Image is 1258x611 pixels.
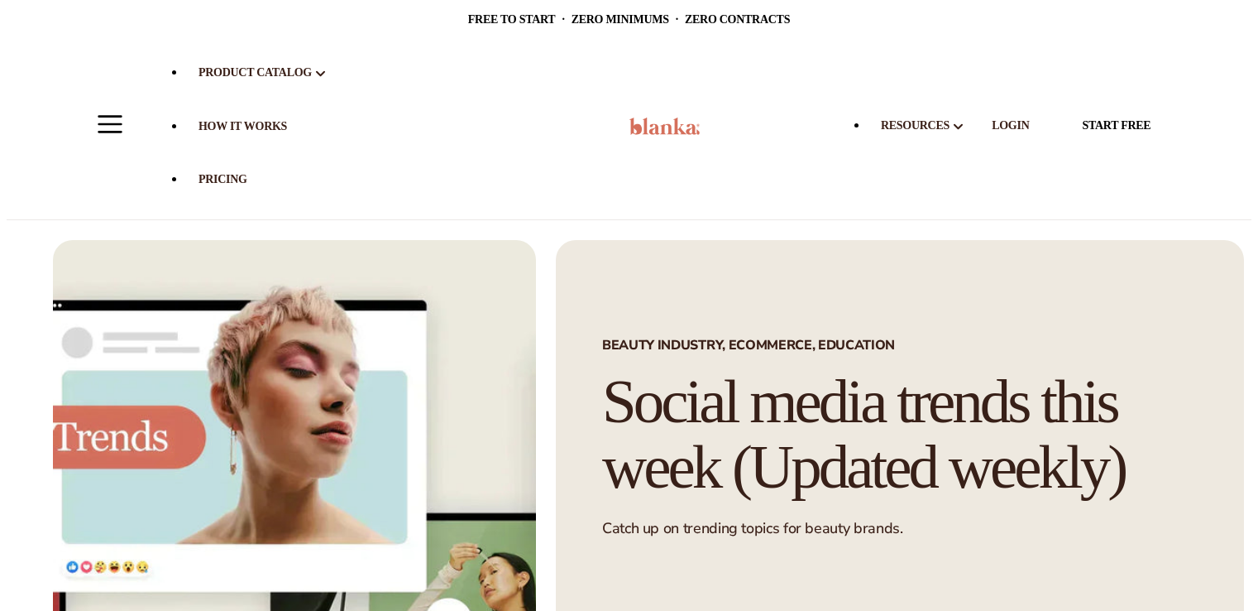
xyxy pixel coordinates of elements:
[992,119,1029,132] span: LOGIN
[602,518,902,538] span: Catch up on trending topics for beauty brands.
[1055,109,1177,142] a: Start Free
[185,153,261,206] a: pricing
[199,173,247,185] span: pricing
[602,369,1198,500] h1: Social media trends this week (Updated weekly)
[978,99,1042,152] a: LOGIN
[199,120,287,132] span: How It Works
[868,99,978,153] a: resources
[629,118,699,135] img: logo
[881,119,949,132] span: resources
[185,46,341,100] a: product catalog
[199,66,312,79] span: product catalog
[185,100,300,153] a: How It Works
[73,7,1185,33] div: Announcement
[468,13,790,26] span: Free to start · ZERO minimums · ZERO contracts
[602,339,1198,352] span: Beauty Industry, Ecommerce, Education
[81,95,139,153] summary: Menu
